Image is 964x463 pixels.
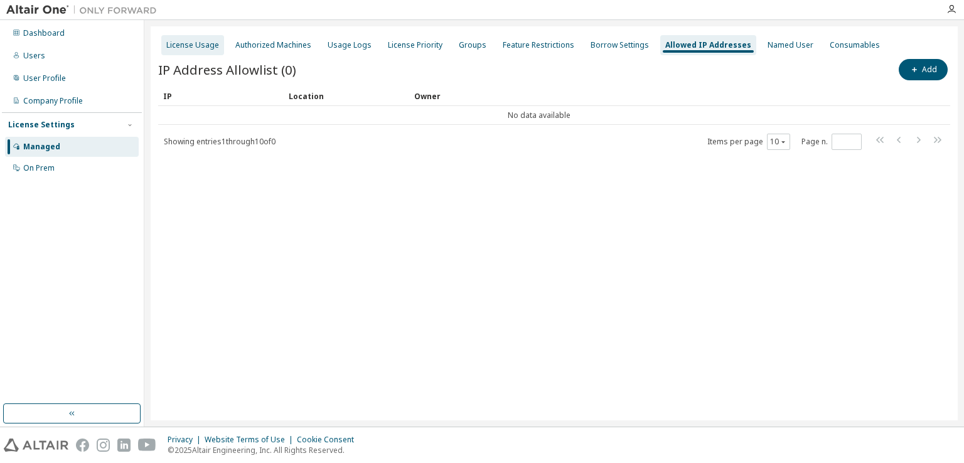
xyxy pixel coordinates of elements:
div: License Priority [388,40,442,50]
div: Allowed IP Addresses [665,40,751,50]
img: Altair One [6,4,163,16]
div: License Settings [8,120,75,130]
img: altair_logo.svg [4,439,68,452]
span: Items per page [707,134,790,150]
span: Page n. [801,134,862,150]
div: Authorized Machines [235,40,311,50]
div: Borrow Settings [591,40,649,50]
div: Groups [459,40,486,50]
div: Company Profile [23,96,83,106]
img: linkedin.svg [117,439,131,452]
span: Showing entries 1 through 10 of 0 [164,136,276,147]
span: IP Address Allowlist (0) [158,61,296,78]
div: User Profile [23,73,66,83]
div: IP [163,86,279,106]
p: © 2025 Altair Engineering, Inc. All Rights Reserved. [168,445,361,455]
img: facebook.svg [76,439,89,452]
div: Feature Restrictions [503,40,574,50]
div: Managed [23,142,60,152]
div: Usage Logs [328,40,372,50]
div: Dashboard [23,28,65,38]
div: Named User [768,40,813,50]
td: No data available [158,106,920,125]
div: Users [23,51,45,61]
div: Privacy [168,435,205,445]
div: Cookie Consent [297,435,361,445]
div: Owner [414,86,915,106]
button: Add [899,59,948,80]
button: 10 [770,137,787,147]
img: youtube.svg [138,439,156,452]
div: Consumables [830,40,880,50]
div: License Usage [166,40,219,50]
div: Website Terms of Use [205,435,297,445]
div: On Prem [23,163,55,173]
div: Location [289,86,404,106]
img: instagram.svg [97,439,110,452]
